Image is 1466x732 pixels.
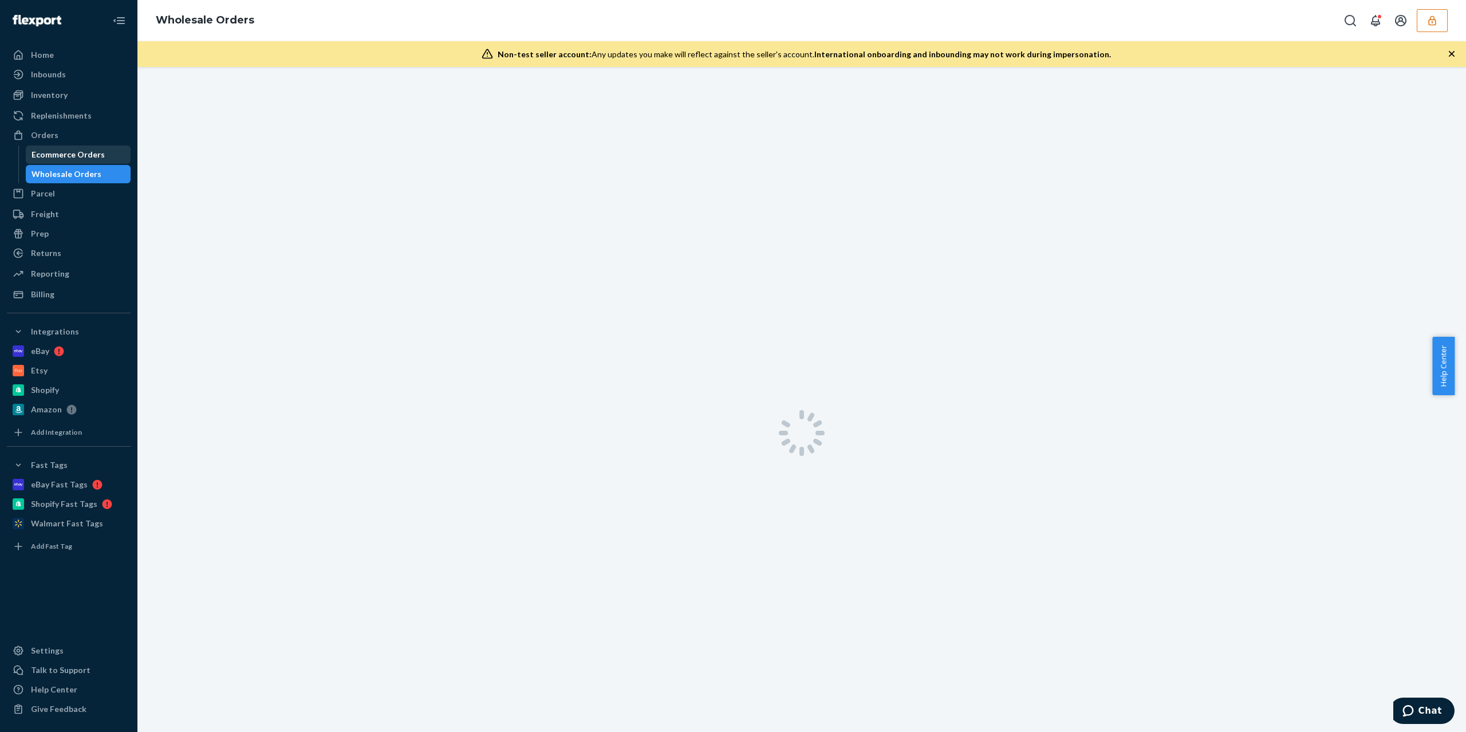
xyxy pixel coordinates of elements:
[7,423,131,442] a: Add Integration
[31,326,79,337] div: Integrations
[7,661,131,679] button: Talk to Support
[7,244,131,262] a: Returns
[1432,337,1455,395] button: Help Center
[31,664,90,676] div: Talk to Support
[31,268,69,280] div: Reporting
[7,225,131,243] a: Prep
[31,247,61,259] div: Returns
[498,49,592,59] span: Non-test seller account:
[26,165,131,183] a: Wholesale Orders
[7,265,131,283] a: Reporting
[7,126,131,144] a: Orders
[31,645,64,656] div: Settings
[7,475,131,494] a: eBay Fast Tags
[108,9,131,32] button: Close Navigation
[7,65,131,84] a: Inbounds
[31,541,72,551] div: Add Fast Tag
[7,514,131,533] a: Walmart Fast Tags
[31,289,54,300] div: Billing
[31,427,82,437] div: Add Integration
[7,642,131,660] a: Settings
[7,184,131,203] a: Parcel
[1389,9,1412,32] button: Open account menu
[7,205,131,223] a: Freight
[7,381,131,399] a: Shopify
[31,110,92,121] div: Replenishments
[1339,9,1362,32] button: Open Search Box
[7,495,131,513] a: Shopify Fast Tags
[31,228,49,239] div: Prep
[31,89,68,101] div: Inventory
[31,479,88,490] div: eBay Fast Tags
[7,342,131,360] a: eBay
[7,456,131,474] button: Fast Tags
[13,15,61,26] img: Flexport logo
[7,680,131,699] a: Help Center
[26,145,131,164] a: Ecommerce Orders
[31,518,103,529] div: Walmart Fast Tags
[7,700,131,718] button: Give Feedback
[156,14,254,26] a: Wholesale Orders
[31,703,86,715] div: Give Feedback
[147,4,263,37] ol: breadcrumbs
[31,208,59,220] div: Freight
[31,498,97,510] div: Shopify Fast Tags
[1364,9,1387,32] button: Open notifications
[7,322,131,341] button: Integrations
[814,49,1111,59] span: International onboarding and inbounding may not work during impersonation.
[7,46,131,64] a: Home
[31,188,55,199] div: Parcel
[7,400,131,419] a: Amazon
[7,361,131,380] a: Etsy
[31,404,62,415] div: Amazon
[31,129,58,141] div: Orders
[31,168,101,180] div: Wholesale Orders
[31,684,77,695] div: Help Center
[31,345,49,357] div: eBay
[31,49,54,61] div: Home
[1393,698,1455,726] iframe: Opens a widget where you can chat to one of our agents
[31,69,66,80] div: Inbounds
[31,459,68,471] div: Fast Tags
[7,86,131,104] a: Inventory
[7,537,131,556] a: Add Fast Tag
[498,49,1111,60] div: Any updates you make will reflect against the seller's account.
[31,149,105,160] div: Ecommerce Orders
[7,285,131,304] a: Billing
[31,365,48,376] div: Etsy
[7,107,131,125] a: Replenishments
[31,384,59,396] div: Shopify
